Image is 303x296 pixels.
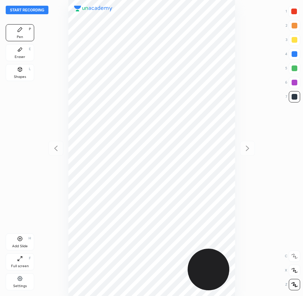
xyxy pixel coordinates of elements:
div: 6 [285,77,300,88]
div: 2 [286,20,300,31]
div: Shapes [14,75,26,79]
div: E [29,47,31,51]
div: Pen [17,35,23,39]
div: X [285,265,300,276]
div: 1 [286,6,300,17]
div: 7 [286,91,300,102]
div: Full screen [11,264,29,268]
div: Add Slide [12,244,28,248]
div: 4 [285,48,300,60]
div: 3 [286,34,300,46]
div: P [29,27,31,31]
div: C [285,250,300,262]
button: Start recording [6,6,48,14]
div: L [29,67,31,71]
div: Z [285,279,300,290]
div: F [29,257,31,260]
div: 5 [285,63,300,74]
div: Eraser [15,55,25,59]
img: logo.38c385cc.svg [74,6,113,11]
div: Settings [13,284,27,288]
div: H [28,237,31,240]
